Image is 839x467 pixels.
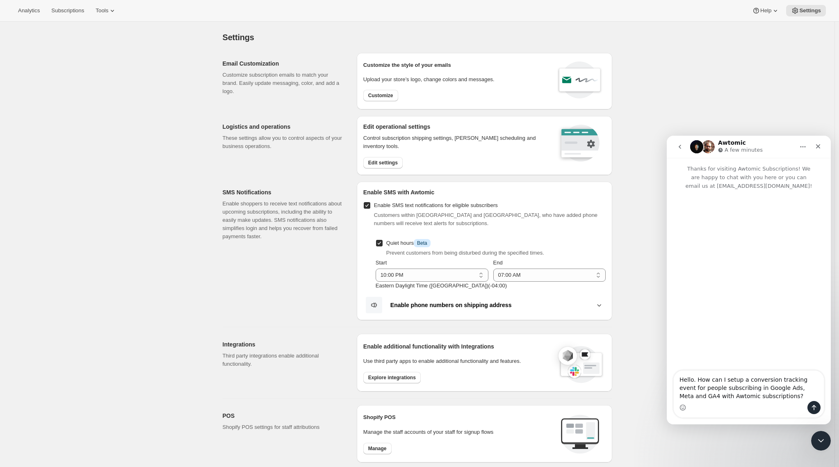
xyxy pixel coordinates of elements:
iframe: Intercom live chat [667,136,831,424]
span: Settings [799,7,821,14]
h2: Logistics and operations [223,123,344,131]
p: Customize subscription emails to match your brand. Easily update messaging, color, and add a logo. [223,71,344,96]
span: Start [376,260,387,266]
span: Manage [368,445,387,452]
button: Edit settings [363,157,403,169]
h2: POS [223,412,344,420]
p: Use third party apps to enable additional functionality and features. [363,357,550,365]
span: Edit settings [368,159,398,166]
button: Enable phone numbers on shipping address [363,296,606,314]
p: Manage the staff accounts of your staff for signup flows [363,428,554,436]
span: Analytics [18,7,40,14]
p: Upload your store’s logo, change colors and messages. [363,75,495,84]
span: Quiet hours [386,240,431,246]
h2: SMS Notifications [223,188,344,196]
p: Third party integrations enable additional functionality. [223,352,344,368]
h2: Email Customization [223,59,344,68]
button: Analytics [13,5,45,16]
p: Shopify POS settings for staff attributions [223,423,344,431]
h2: Enable additional functionality with Integrations [363,342,550,351]
b: Enable phone numbers on shipping address [390,302,512,308]
h2: Edit operational settings [363,123,547,131]
p: Control subscription shipping settings, [PERSON_NAME] scheduling and inventory tools. [363,134,547,150]
button: Subscriptions [46,5,89,16]
span: Prevent customers from being disturbed during the specified times. [386,250,544,256]
iframe: Intercom live chat [811,431,831,451]
h2: Shopify POS [363,413,554,421]
button: Help [747,5,784,16]
span: End [493,260,503,266]
button: Manage [363,443,392,454]
button: Explore integrations [363,372,421,383]
span: Customize [368,92,393,99]
span: Settings [223,33,254,42]
p: Customize the style of your emails [363,61,451,69]
button: Customize [363,90,398,101]
p: Enable shoppers to receive text notifications about upcoming subscriptions, including the ability... [223,200,344,241]
span: Subscriptions [51,7,84,14]
span: Enable SMS text notifications for eligible subscribers [374,202,498,208]
h2: Enable SMS with Awtomic [363,188,606,196]
h2: Integrations [223,340,344,349]
button: Settings [786,5,826,16]
span: Customers within [GEOGRAPHIC_DATA] and [GEOGRAPHIC_DATA], who have added phone numbers will recei... [374,212,597,226]
p: These settings allow you to control aspects of your business operations. [223,134,344,150]
span: Tools [96,7,108,14]
button: Tools [91,5,121,16]
p: Eastern Daylight Time ([GEOGRAPHIC_DATA]) ( -04 : 00 ) [376,282,606,290]
span: Beta [417,240,427,246]
span: Explore integrations [368,374,416,381]
span: Help [760,7,771,14]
